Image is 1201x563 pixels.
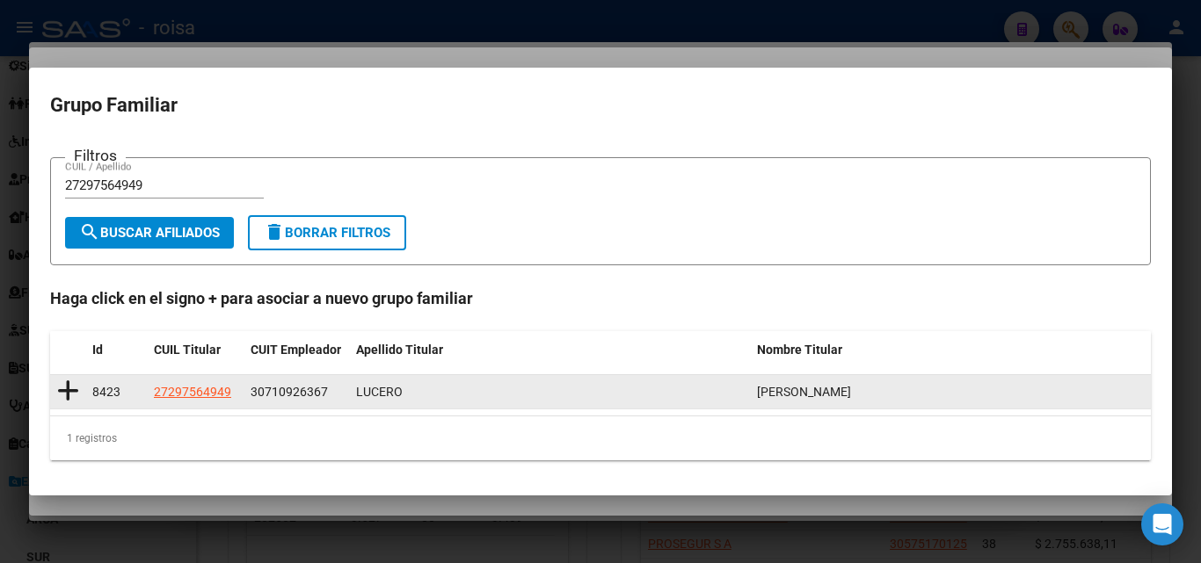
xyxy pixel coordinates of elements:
span: CUIT Empleador [251,343,341,357]
span: Id [92,343,103,357]
mat-icon: delete [264,221,285,242]
datatable-header-cell: Nombre Titular [750,331,1151,369]
div: 1 registros [50,416,1151,460]
span: 27297564949 [154,385,231,399]
datatable-header-cell: CUIT Empleador [244,331,349,369]
span: 30710926367 [251,385,328,399]
div: Open Intercom Messenger [1141,503,1183,545]
button: Buscar Afiliados [65,217,234,249]
datatable-header-cell: Apellido Titular [349,331,750,369]
span: Borrar Filtros [264,225,390,241]
h2: Grupo Familiar [50,89,1151,122]
datatable-header-cell: CUIL Titular [147,331,244,369]
h4: Haga click en el signo + para asociar a nuevo grupo familiar [50,286,1151,310]
span: LUCERO [356,385,403,399]
h3: Filtros [65,144,126,167]
span: Nombre Titular [757,343,842,357]
span: Buscar Afiliados [79,225,220,241]
datatable-header-cell: Id [85,331,147,369]
span: 8423 [92,385,120,399]
span: NATALIA SABRINA [757,385,851,399]
button: Borrar Filtros [248,215,406,250]
mat-icon: search [79,221,100,242]
span: CUIL Titular [154,343,221,357]
span: Apellido Titular [356,343,443,357]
